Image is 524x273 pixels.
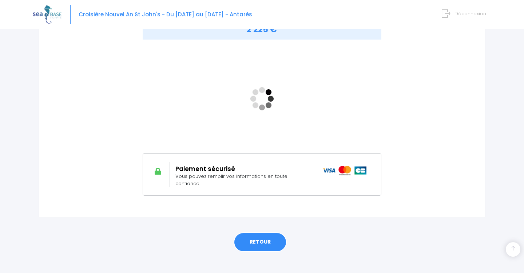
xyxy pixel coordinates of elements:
span: 2 225 € [247,24,277,35]
img: icons_paiement_securise@2x.png [323,166,367,175]
span: Déconnexion [454,10,486,17]
iframe: <!-- //required --> [143,44,381,153]
span: Croisière Nouvel An St John's - Du [DATE] au [DATE] - Antarès [79,11,252,18]
span: Vous pouvez remplir vos informations en toute confiance. [175,173,287,187]
a: RETOUR [234,232,287,252]
h2: Paiement sécurisé [175,165,312,172]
